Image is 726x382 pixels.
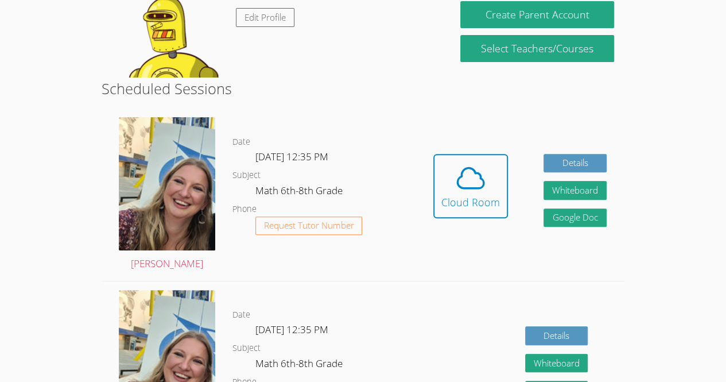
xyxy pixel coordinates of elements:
dt: Date [232,135,250,149]
div: Cloud Room [441,194,500,210]
a: Details [525,326,588,345]
img: sarah.png [119,117,215,250]
button: Request Tutor Number [255,217,363,236]
h2: Scheduled Sessions [102,78,624,99]
button: Whiteboard [525,354,588,373]
dt: Phone [232,202,257,217]
button: Whiteboard [543,181,607,200]
dt: Date [232,308,250,322]
button: Create Parent Account [460,1,614,28]
span: Request Tutor Number [264,221,354,230]
dt: Subject [232,341,261,356]
a: [PERSON_NAME] [119,117,215,272]
dd: Math 6th-8th Grade [255,183,345,202]
span: [DATE] 12:35 PM [255,150,328,163]
a: Details [543,154,607,173]
a: Google Doc [543,209,607,227]
a: Edit Profile [236,8,294,27]
dd: Math 6th-8th Grade [255,356,345,375]
dt: Subject [232,168,261,183]
a: Select Teachers/Courses [460,35,614,62]
span: [DATE] 12:35 PM [255,323,328,336]
button: Cloud Room [433,154,508,218]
